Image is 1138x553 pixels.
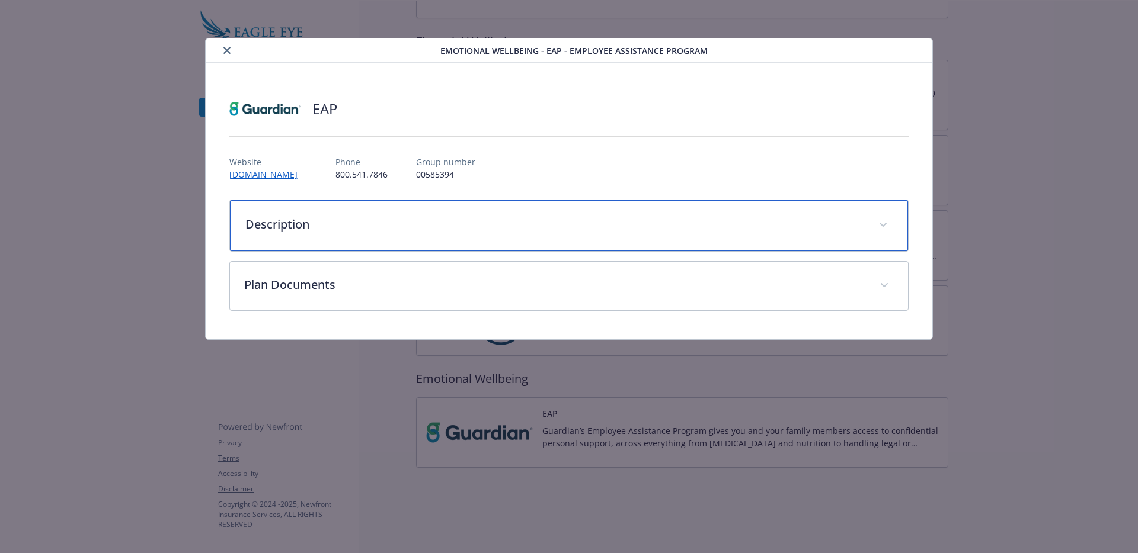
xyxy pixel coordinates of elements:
a: [DOMAIN_NAME] [229,169,307,180]
p: 800.541.7846 [335,168,388,181]
p: Website [229,156,307,168]
p: Phone [335,156,388,168]
div: details for plan Emotional Wellbeing - EAP - Employee Assistance Program [114,38,1024,340]
div: Plan Documents [230,262,909,310]
p: Group number [416,156,475,168]
button: close [220,43,234,57]
p: 00585394 [416,168,475,181]
p: Description [245,216,865,233]
p: Plan Documents [244,276,866,294]
img: Guardian [229,91,301,127]
div: Description [230,200,909,251]
h2: EAP [312,99,337,119]
span: Emotional Wellbeing - EAP - Employee Assistance Program [440,44,708,57]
